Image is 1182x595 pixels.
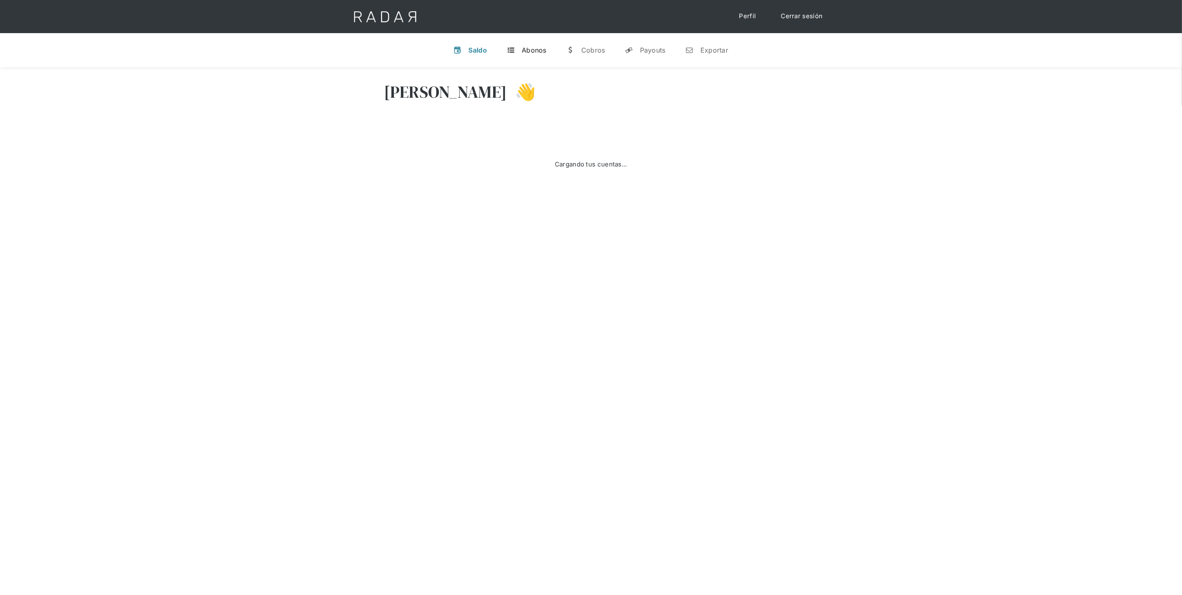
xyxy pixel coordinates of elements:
div: Saldo [469,46,487,54]
h3: [PERSON_NAME] [384,82,507,102]
a: Perfil [731,8,765,24]
div: w [566,46,575,54]
h3: 👋 [507,82,536,102]
div: y [625,46,633,54]
div: Cargando tus cuentas... [555,160,627,169]
div: n [686,46,694,54]
div: Exportar [700,46,728,54]
div: t [507,46,515,54]
div: Payouts [640,46,666,54]
div: Abonos [522,46,547,54]
a: Cerrar sesión [773,8,831,24]
div: Cobros [581,46,605,54]
div: v [454,46,462,54]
